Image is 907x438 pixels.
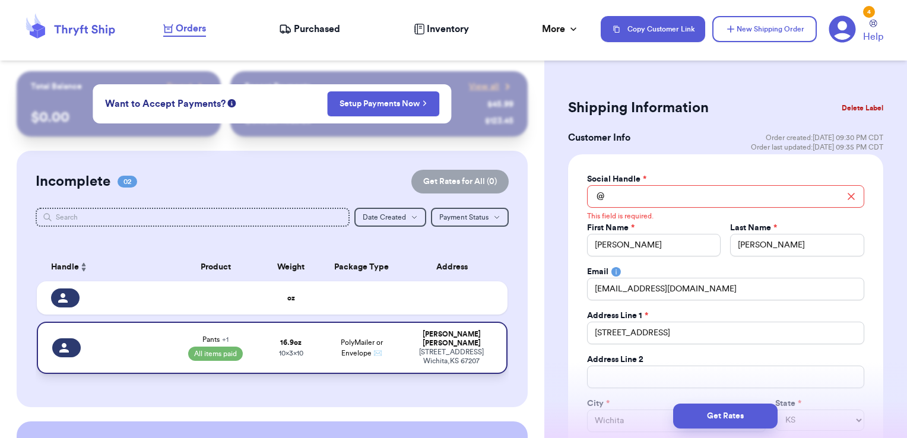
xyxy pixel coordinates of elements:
[587,310,648,322] label: Address Line 1
[730,222,777,234] label: Last Name
[766,133,883,142] span: Order created: [DATE] 09:30 PM CDT
[363,214,406,221] span: Date Created
[469,81,513,93] a: View all
[176,21,206,36] span: Orders
[340,98,427,110] a: Setup Payments Now
[414,22,469,36] a: Inventory
[427,22,469,36] span: Inventory
[431,208,509,227] button: Payment Status
[587,266,608,278] label: Email
[341,339,383,357] span: PolyMailer or Envelope ✉️
[863,6,875,18] div: 4
[863,20,883,44] a: Help
[280,339,302,346] strong: 16.9 oz
[411,170,509,193] button: Get Rates for All (0)
[294,22,340,36] span: Purchased
[167,81,207,93] a: Payout
[587,185,604,208] div: @
[202,335,229,344] span: Pants
[287,294,295,301] strong: oz
[568,99,709,118] h2: Shipping Information
[829,15,856,43] a: 4
[327,91,439,116] button: Setup Payments Now
[36,172,110,191] h2: Incomplete
[188,347,243,361] span: All items paid
[279,22,340,36] a: Purchased
[601,16,705,42] button: Copy Customer Link
[222,336,229,343] span: + 1
[487,99,513,110] div: $ 45.99
[863,30,883,44] span: Help
[354,208,426,227] button: Date Created
[163,21,206,37] a: Orders
[712,16,817,42] button: New Shipping Order
[31,108,207,127] p: $ 0.00
[105,97,226,111] span: Want to Accept Payments?
[169,253,263,281] th: Product
[469,81,499,93] span: View all
[118,176,137,188] span: 02
[279,350,303,357] span: 10 x 3 x 10
[51,261,79,274] span: Handle
[439,214,489,221] span: Payment Status
[263,253,319,281] th: Weight
[751,142,883,152] span: Order last updated: [DATE] 09:35 PM CDT
[404,253,508,281] th: Address
[485,115,513,127] div: $ 123.45
[587,173,646,185] label: Social Handle
[587,211,654,221] p: This field is required.
[245,81,310,93] p: Recent Payments
[31,81,82,93] p: Total Balance
[542,22,579,36] div: More
[167,81,192,93] span: Payout
[319,253,404,281] th: Package Type
[79,260,88,274] button: Sort ascending
[568,131,630,145] h3: Customer Info
[36,208,350,227] input: Search
[411,330,493,348] div: [PERSON_NAME] [PERSON_NAME]
[587,222,635,234] label: First Name
[411,348,493,366] div: [STREET_ADDRESS] Wichita , KS 67207
[587,354,643,366] label: Address Line 2
[837,95,888,121] button: Delete Label
[673,404,778,429] button: Get Rates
